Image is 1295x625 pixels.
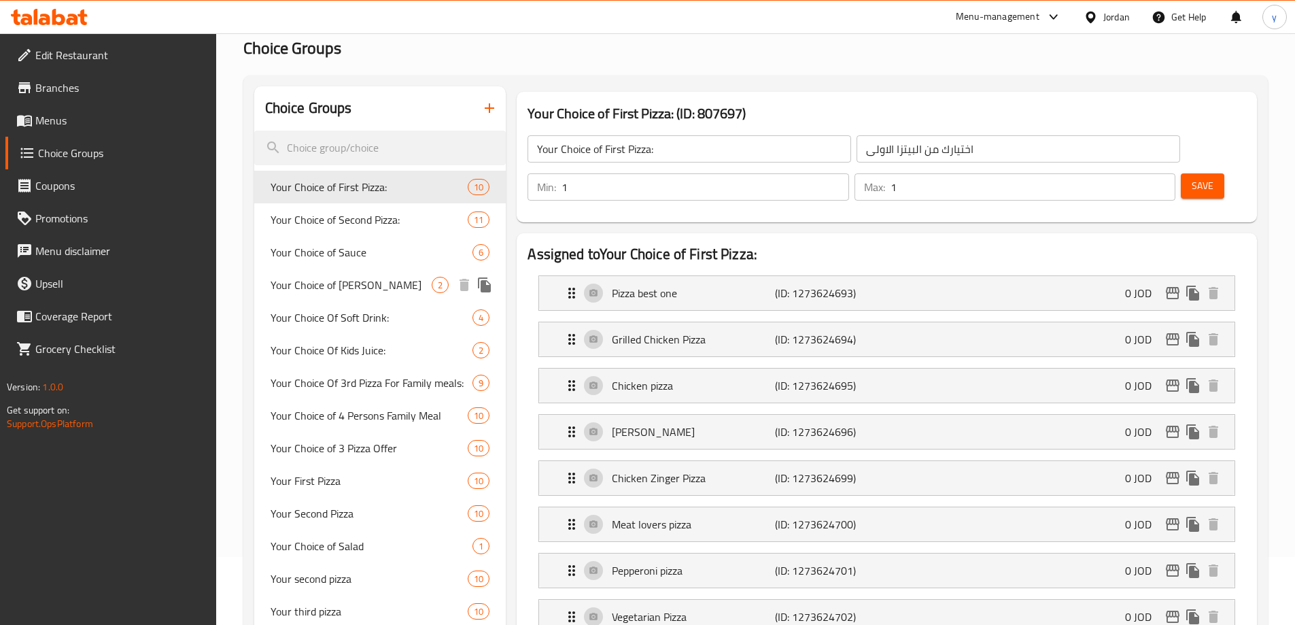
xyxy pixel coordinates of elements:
[271,342,473,358] span: Your Choice Of Kids Juice:
[35,341,205,357] span: Grocery Checklist
[271,505,468,522] span: Your Second Pizza
[1125,424,1162,440] p: 0 JOD
[432,277,449,293] div: Choices
[35,308,205,324] span: Coverage Report
[271,603,468,620] span: Your third pizza
[35,47,205,63] span: Edit Restaurant
[271,277,432,293] span: Your Choice of [PERSON_NAME]
[35,210,205,226] span: Promotions
[775,470,884,486] p: (ID: 1273624699)
[35,243,205,259] span: Menu disclaimer
[468,475,489,488] span: 10
[1203,375,1224,396] button: delete
[956,9,1039,25] div: Menu-management
[271,440,468,456] span: Your Choice of 3 Pizza Offer
[528,316,1246,362] li: Expand
[5,104,216,137] a: Menus
[5,235,216,267] a: Menu disclaimer
[1203,329,1224,350] button: delete
[775,331,884,348] p: (ID: 1273624694)
[7,415,93,433] a: Support.OpsPlatform
[1162,468,1183,488] button: edit
[472,375,489,391] div: Choices
[1183,422,1203,442] button: duplicate
[612,562,774,579] p: Pepperoni pizza
[1203,468,1224,488] button: delete
[1203,560,1224,581] button: delete
[528,455,1246,501] li: Expand
[1162,560,1183,581] button: edit
[468,442,489,455] span: 10
[254,171,506,203] div: Your Choice of First Pizza:10
[1272,10,1277,24] span: y
[271,407,468,424] span: Your Choice of 4 Persons Family Meal
[265,98,352,118] h2: Choice Groups
[468,181,489,194] span: 10
[612,424,774,440] p: [PERSON_NAME]
[528,547,1246,594] li: Expand
[1162,283,1183,303] button: edit
[1125,285,1162,301] p: 0 JOD
[474,275,495,295] button: duplicate
[1203,283,1224,303] button: delete
[254,497,506,530] div: Your Second Pizza10
[254,562,506,595] div: Your second pizza10
[1181,173,1224,199] button: Save
[1192,178,1213,195] span: Save
[528,270,1246,316] li: Expand
[528,244,1246,265] h2: Assigned to Your Choice of First Pizza:
[468,507,489,520] span: 10
[1125,377,1162,394] p: 0 JOD
[468,473,489,489] div: Choices
[254,432,506,464] div: Your Choice of 3 Pizza Offer10
[254,269,506,301] div: Your Choice of [PERSON_NAME]2deleteduplicate
[612,470,774,486] p: Chicken Zinger Pizza
[1125,516,1162,533] p: 0 JOD
[775,424,884,440] p: (ID: 1273624696)
[537,179,556,195] p: Min:
[271,571,468,587] span: Your second pizza
[468,214,489,226] span: 11
[271,309,473,326] span: Your Choice Of Soft Drink:
[612,331,774,348] p: Grilled Chicken Pizza
[539,554,1234,588] div: Expand
[775,609,884,625] p: (ID: 1273624702)
[254,131,506,165] input: search
[473,246,489,259] span: 6
[472,342,489,358] div: Choices
[528,103,1246,124] h3: Your Choice of First Pizza: (ID: 807697)
[5,137,216,169] a: Choice Groups
[775,562,884,579] p: (ID: 1273624701)
[7,401,69,419] span: Get support on:
[1183,560,1203,581] button: duplicate
[539,507,1234,541] div: Expand
[539,369,1234,403] div: Expand
[271,244,473,260] span: Your Choice of Sauce
[254,399,506,432] div: Your Choice of 4 Persons Family Meal10
[468,440,489,456] div: Choices
[468,179,489,195] div: Choices
[468,212,489,228] div: Choices
[1125,331,1162,348] p: 0 JOD
[271,179,468,195] span: Your Choice of First Pizza:
[472,309,489,326] div: Choices
[472,244,489,260] div: Choices
[468,573,489,586] span: 10
[775,516,884,533] p: (ID: 1273624700)
[528,362,1246,409] li: Expand
[1125,609,1162,625] p: 0 JOD
[528,409,1246,455] li: Expand
[254,464,506,497] div: Your First Pizza10
[468,407,489,424] div: Choices
[1183,283,1203,303] button: duplicate
[7,378,40,396] span: Version:
[1162,422,1183,442] button: edit
[468,505,489,522] div: Choices
[5,267,216,300] a: Upsell
[42,378,63,396] span: 1.0.0
[468,605,489,618] span: 10
[539,276,1234,310] div: Expand
[271,212,468,228] span: Your Choice of Second Pizza:
[1203,422,1224,442] button: delete
[271,473,468,489] span: Your First Pizza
